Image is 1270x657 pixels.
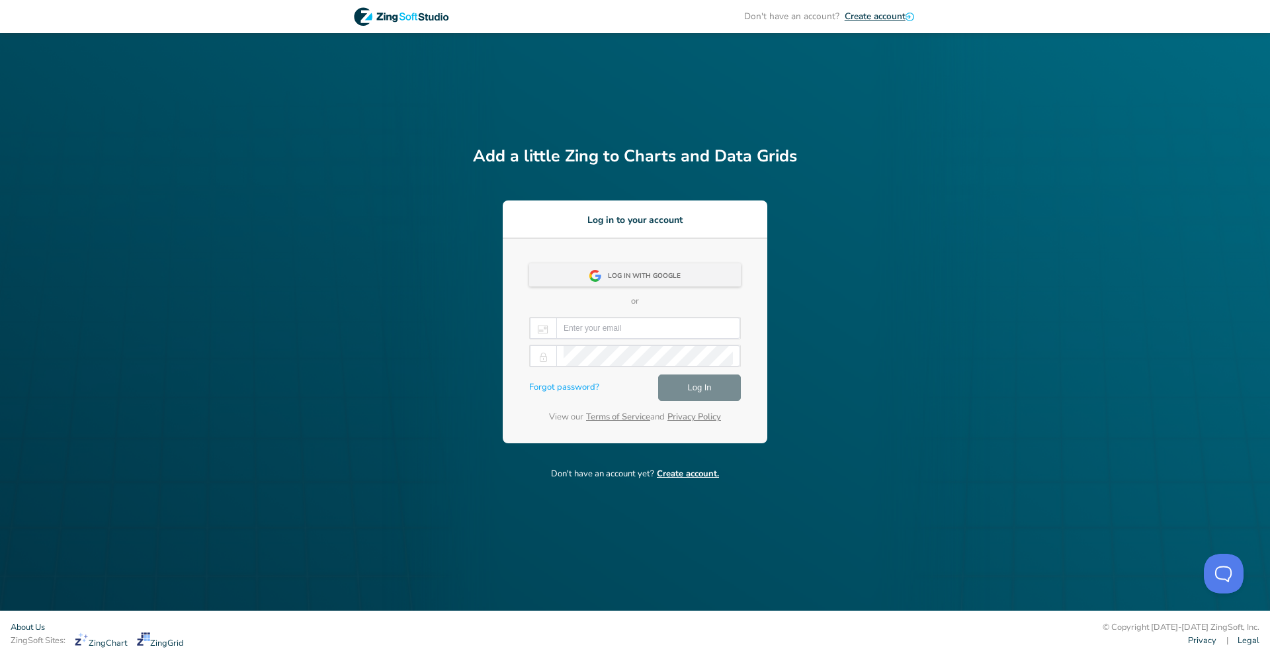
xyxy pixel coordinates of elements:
[564,318,733,338] input: Enter your email
[529,411,741,424] p: View our and
[75,633,127,650] a: ZingChart
[503,213,767,227] h3: Log in to your account
[657,468,719,480] span: Create account.
[529,381,599,394] a: Forgot password?
[473,144,797,169] h2: Add a little Zing to Charts and Data Grids
[608,265,689,288] div: Log in with Google
[1103,621,1259,635] div: © Copyright [DATE]-[DATE] ZingSoft, Inc.
[845,10,906,22] span: Create account
[529,295,741,308] p: or
[586,411,650,423] a: Terms of Service
[687,380,711,396] span: Log In
[1204,554,1244,593] iframe: Toggle Customer Support
[667,411,721,423] a: Privacy Policy
[658,374,741,401] button: Log In
[1188,635,1216,647] a: Privacy
[11,635,65,647] span: ZingSoft Sites:
[11,621,45,634] a: About Us
[137,633,184,650] a: ZingGrid
[473,468,797,481] p: Don't have an account yet?
[1226,635,1228,647] span: |
[1238,635,1259,647] a: Legal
